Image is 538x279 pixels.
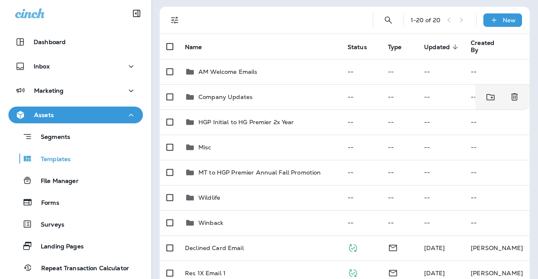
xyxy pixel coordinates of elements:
[8,193,143,211] button: Forms
[341,84,381,110] td: --
[185,43,213,51] span: Name
[32,156,71,164] p: Templates
[381,135,417,160] td: --
[417,185,464,210] td: --
[388,269,398,276] span: Email
[8,107,143,123] button: Assets
[464,210,530,235] td: --
[166,12,183,29] button: Filters
[8,128,143,146] button: Segments
[341,185,381,210] td: --
[464,110,530,135] td: --
[198,94,253,100] p: Company Updates
[32,133,70,142] p: Segments
[464,135,530,160] td: --
[341,160,381,185] td: --
[380,12,397,29] button: Search Templates
[482,89,499,106] button: Move to folder
[8,150,143,167] button: Templates
[34,112,54,118] p: Assets
[424,269,445,277] span: Courtney Carace
[471,39,494,54] span: Created By
[33,199,59,207] p: Forms
[32,243,84,251] p: Landing Pages
[506,89,523,106] button: Delete
[381,185,417,210] td: --
[464,59,530,84] td: --
[464,235,530,261] td: [PERSON_NAME]
[341,210,381,235] td: --
[198,219,223,226] p: Winback
[417,110,464,135] td: --
[348,43,378,51] span: Status
[417,210,464,235] td: --
[341,135,381,160] td: --
[8,259,143,276] button: Repeat Transaction Calculator
[424,44,450,51] span: Updated
[198,169,321,176] p: MT to HGP Premier Annual Fall Promotion
[381,210,417,235] td: --
[424,244,445,252] span: Courtney Carace
[388,43,413,51] span: Type
[32,177,79,185] p: File Manager
[8,237,143,255] button: Landing Pages
[388,44,402,51] span: Type
[503,17,516,23] p: New
[348,44,367,51] span: Status
[424,43,461,51] span: Updated
[8,34,143,50] button: Dashboard
[185,270,226,276] p: Res 1X Email 1
[8,215,143,233] button: Surveys
[34,63,50,70] p: Inbox
[464,160,530,185] td: --
[464,185,530,210] td: --
[8,172,143,189] button: File Manager
[464,84,509,110] td: --
[417,160,464,185] td: --
[8,58,143,75] button: Inbox
[341,59,381,84] td: --
[34,87,63,94] p: Marketing
[381,160,417,185] td: --
[198,68,257,75] p: AM Welcome Emails
[388,243,398,251] span: Email
[8,82,143,99] button: Marketing
[341,110,381,135] td: --
[32,221,64,229] p: Surveys
[417,84,464,110] td: --
[198,144,211,151] p: Misc
[381,84,417,110] td: --
[185,245,244,251] p: Declined Card Email
[417,135,464,160] td: --
[348,243,358,251] span: Published
[33,265,129,273] p: Repeat Transaction Calculator
[471,39,505,54] span: Created By
[198,194,220,201] p: Wildlife
[34,39,66,45] p: Dashboard
[125,5,148,22] button: Collapse Sidebar
[381,110,417,135] td: --
[198,119,294,125] p: HGP Initial to HG Premier 2x Year
[381,59,417,84] td: --
[417,59,464,84] td: --
[185,44,202,51] span: Name
[348,269,358,276] span: Published
[411,17,440,23] div: 1 - 20 of 20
